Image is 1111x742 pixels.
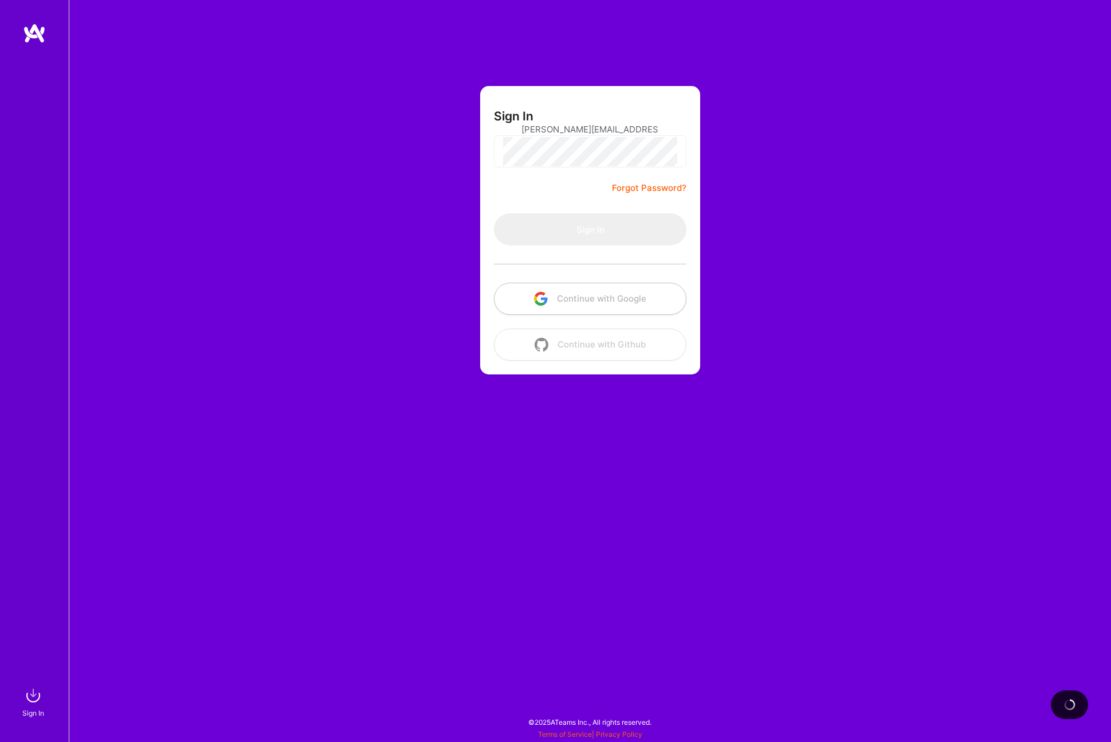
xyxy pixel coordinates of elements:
[521,115,659,144] input: Email...
[22,707,44,719] div: Sign In
[494,213,686,245] button: Sign In
[24,684,45,719] a: sign inSign In
[494,109,533,123] h3: Sign In
[612,181,686,195] a: Forgot Password?
[22,684,45,707] img: sign in
[535,338,548,352] img: icon
[538,730,642,739] span: |
[534,292,548,306] img: icon
[1062,697,1077,712] img: loading
[23,23,46,44] img: logo
[494,329,686,361] button: Continue with Github
[494,283,686,315] button: Continue with Google
[596,730,642,739] a: Privacy Policy
[69,708,1111,736] div: © 2025 ATeams Inc., All rights reserved.
[538,730,592,739] a: Terms of Service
